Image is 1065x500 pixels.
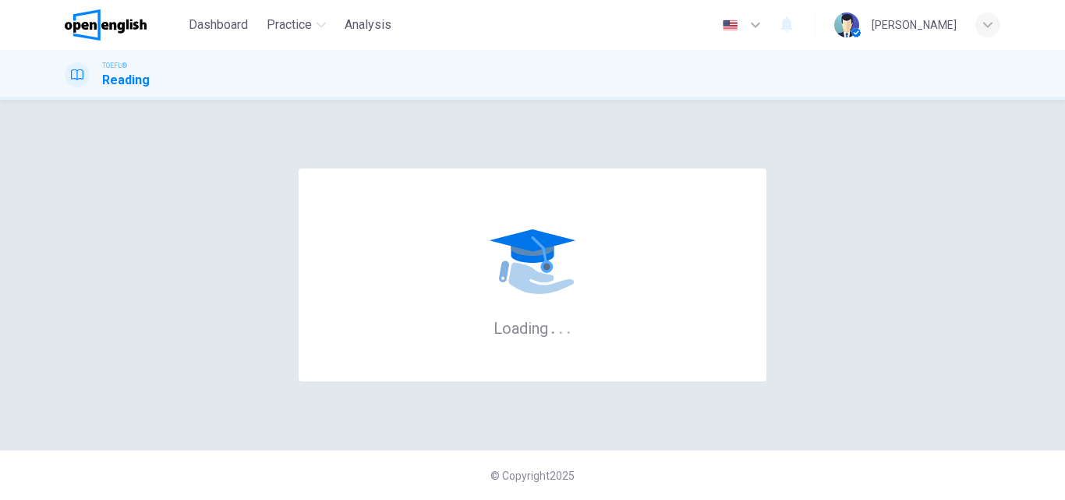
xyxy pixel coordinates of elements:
[566,314,571,339] h6: .
[189,16,248,34] span: Dashboard
[260,11,332,39] button: Practice
[102,60,127,71] span: TOEFL®
[558,314,564,339] h6: .
[345,16,391,34] span: Analysis
[65,9,147,41] img: OpenEnglish logo
[338,11,398,39] button: Analysis
[834,12,859,37] img: Profile picture
[65,9,182,41] a: OpenEnglish logo
[267,16,312,34] span: Practice
[490,470,575,482] span: © Copyright 2025
[872,16,957,34] div: [PERSON_NAME]
[720,20,740,31] img: en
[102,71,150,90] h1: Reading
[550,314,556,339] h6: .
[182,11,254,39] button: Dashboard
[494,317,571,338] h6: Loading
